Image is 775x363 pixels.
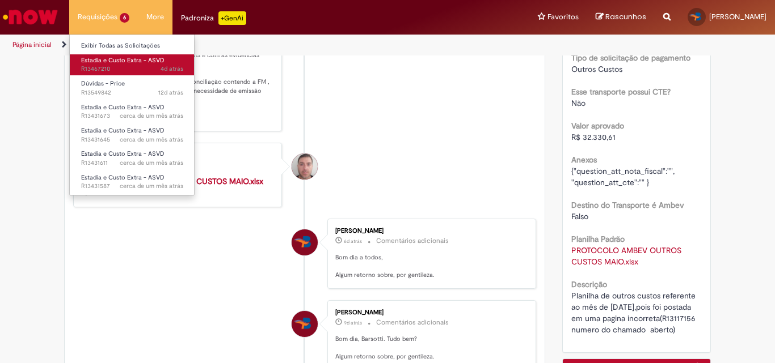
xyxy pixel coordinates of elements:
[181,11,246,25] div: Padroniza
[344,319,362,326] span: 9d atrás
[81,112,183,121] span: R13431673
[81,79,125,88] span: Dúvidas - Price
[81,88,183,97] span: R13549842
[218,11,246,25] p: +GenAi
[158,88,183,97] time: 19/09/2025 10:24:27
[70,148,195,169] a: Aberto R13431611 : Estadia e Custo Extra - ASVD
[78,11,117,23] span: Requisições
[292,311,318,337] div: Thiago César
[335,228,524,234] div: [PERSON_NAME]
[70,78,195,99] a: Aberto R13549842 : Dúvidas - Price
[571,155,597,165] b: Anexos
[81,159,183,168] span: R13431611
[70,125,195,146] a: Aberto R13431645 : Estadia e Custo Extra - ASVD
[146,11,164,23] span: More
[69,34,195,196] ul: Requisições
[596,12,646,23] a: Rascunhos
[120,13,129,23] span: 6
[571,234,625,244] b: Planilha Padrão
[120,112,183,120] span: cerca de um mês atrás
[571,121,624,131] b: Valor aprovado
[292,229,318,255] div: Thiago César
[81,126,165,135] span: Estadia e Custo Extra - ASVD
[70,172,195,193] a: Aberto R13431587 : Estadia e Custo Extra - ASVD
[571,200,684,210] b: Destino do Transporte é Ambev
[335,253,524,280] p: Bom dia a todos, Algum retorno sobre, por gentileza.
[571,211,588,221] span: Falso
[70,54,195,75] a: Aberto R13467210 : Estadia e Custo Extra - ASVD
[81,65,183,74] span: R13467210
[161,65,183,73] span: 4d atrás
[120,182,183,190] span: cerca de um mês atrás
[571,245,684,267] a: Download de PROTOCOLO AMBEV OUTROS CUSTOS MAIO.xlsx
[344,319,362,326] time: 22/09/2025 10:31:40
[571,279,607,289] b: Descrição
[81,135,183,144] span: R13431645
[344,238,362,245] time: 25/09/2025 09:52:34
[376,236,449,246] small: Comentários adicionais
[81,182,183,191] span: R13431587
[120,182,183,190] time: 20/08/2025 10:36:20
[571,87,671,97] b: Esse transporte possui CTE?
[81,103,165,112] span: Estadia e Custo Extra - ASVD
[292,153,318,180] div: Luiz Carlos Barsotti Filho
[12,40,52,49] a: Página inicial
[1,6,60,28] img: ServiceNow
[158,88,183,97] span: 12d atrás
[9,35,508,55] ul: Trilhas de página
[571,291,698,335] span: Planilha de outros custos referente ao mês de [DATE],pois foi postada em uma pagina incorreta(R13...
[81,56,165,65] span: Estadia e Custo Extra - ASVD
[81,150,165,158] span: Estadia e Custo Extra - ASVD
[571,166,677,187] span: {"question_att_nota_fiscal":"", "question_att_cte":"" }
[344,238,362,245] span: 6d atrás
[70,101,195,122] a: Aberto R13431673 : Estadia e Custo Extra - ASVD
[571,64,622,74] span: Outros Custos
[120,159,183,167] span: cerca de um mês atrás
[70,40,195,52] a: Exibir Todas as Solicitações
[571,98,586,108] span: Não
[376,318,449,327] small: Comentários adicionais
[335,309,524,316] div: [PERSON_NAME]
[571,132,616,142] span: R$ 32.330,61
[120,135,183,144] span: cerca de um mês atrás
[547,11,579,23] span: Favoritos
[605,11,646,22] span: Rascunhos
[81,173,165,182] span: Estadia e Custo Extra - ASVD
[709,12,766,22] span: [PERSON_NAME]
[335,335,524,361] p: Bom dia, Barsotti. Tudo bem? Algum retorno sobre, por gentileza.
[571,53,690,63] b: Tipo de solicitação de pagamento
[161,65,183,73] time: 26/09/2025 17:40:51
